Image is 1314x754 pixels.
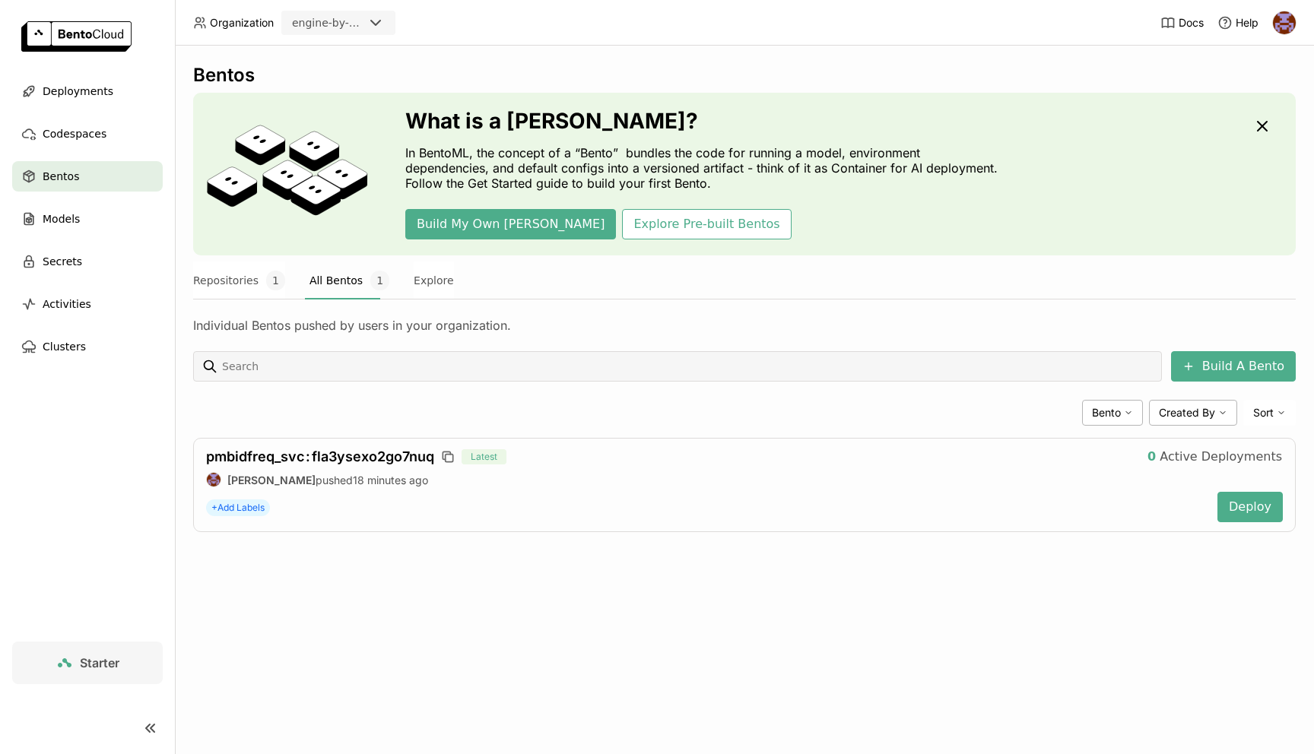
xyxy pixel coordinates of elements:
a: Codespaces [12,119,163,149]
div: engine-by-moneylion [292,15,363,30]
input: Search [221,354,1156,379]
button: 0Active Deployments [1136,442,1293,472]
a: Docs [1160,15,1204,30]
div: Created By [1149,400,1237,426]
button: Deploy [1217,492,1283,522]
span: Clusters [43,337,86,356]
a: Deployments [12,76,163,106]
img: Martin Fejka [1273,11,1296,34]
button: Explore [414,261,454,299]
span: Secrets [43,252,82,271]
span: Bento [1092,406,1121,420]
a: Secrets [12,246,163,277]
img: cover onboarding [205,124,369,224]
button: Explore Pre-built Bentos [622,209,791,239]
span: Organization [210,16,274,30]
span: Docs [1179,16,1204,30]
div: Bento [1082,400,1143,426]
img: logo [21,21,132,52]
div: Help [1217,15,1258,30]
span: Latest [462,449,506,464]
strong: [PERSON_NAME] [227,474,316,486]
span: Active Deployments [1160,449,1282,464]
span: 1 [266,271,285,290]
a: Activities [12,289,163,319]
span: +Add Labels [206,499,270,516]
span: Bentos [43,167,79,185]
a: Models [12,204,163,234]
span: Deployments [43,82,113,100]
a: Starter [12,642,163,684]
a: Bentos [12,161,163,192]
div: Bentos [193,64,1296,87]
span: : [306,448,310,464]
strong: 0 [1147,449,1156,464]
div: Sort [1243,400,1296,426]
span: Help [1236,16,1258,30]
span: 1 [370,271,389,290]
div: pushed [206,472,1205,487]
span: Sort [1253,406,1274,420]
a: Clusters [12,331,163,362]
span: Starter [80,655,119,670]
p: In BentoML, the concept of a “Bento” bundles the code for running a model, environment dependenci... [405,145,1006,191]
span: Codespaces [43,125,106,143]
h3: What is a [PERSON_NAME]? [405,109,1006,133]
span: Created By [1159,406,1215,420]
span: pmbidfreq_svc fla3ysexo2go7nuq [206,448,434,464]
a: pmbidfreq_svc:fla3ysexo2go7nuq [206,448,434,465]
button: Repositories [193,261,285,299]
span: Activities [43,295,91,313]
input: Selected engine-by-moneylion. [365,16,367,31]
button: Build A Bento [1171,351,1296,382]
img: Martin Fejka [207,473,221,486]
div: Individual Bentos pushed by users in your organization. [193,318,1296,333]
span: 18 minutes ago [353,474,428,486]
button: All Bentos [309,261,389,299]
span: Models [43,210,80,228]
button: Build My Own [PERSON_NAME] [405,209,616,239]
